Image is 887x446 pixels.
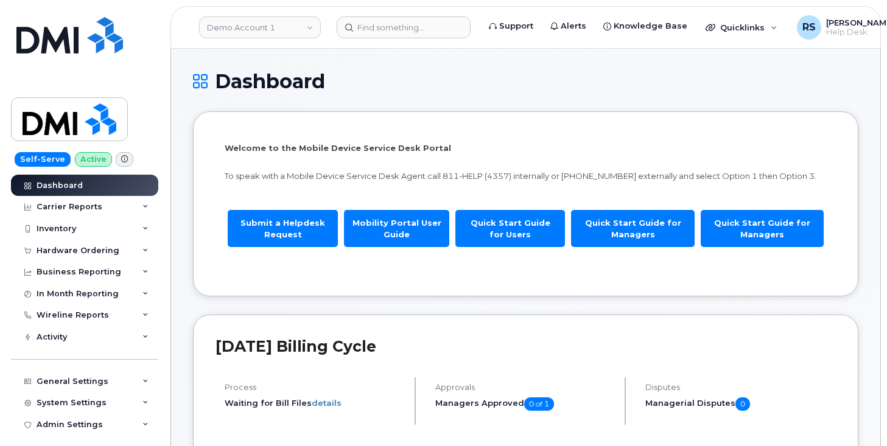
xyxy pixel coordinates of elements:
span: 0 of 1 [524,397,554,411]
h5: Managers Approved [435,397,615,411]
h4: Disputes [645,383,836,392]
a: Submit a Helpdesk Request [228,210,338,247]
p: To speak with a Mobile Device Service Desk Agent call 811-HELP (4357) internally or [PHONE_NUMBER... [225,170,827,182]
h2: [DATE] Billing Cycle [216,337,836,355]
p: Welcome to the Mobile Device Service Desk Portal [225,142,827,154]
h4: Process [225,383,404,392]
h5: Managerial Disputes [645,397,836,411]
a: Quick Start Guide for Managers [571,210,694,247]
a: Mobility Portal User Guide [344,210,449,247]
span: 0 [735,397,750,411]
li: Waiting for Bill Files [225,397,404,409]
h4: Approvals [435,383,615,392]
h1: Dashboard [193,71,858,92]
a: Quick Start Guide for Users [455,210,565,247]
a: details [312,398,342,408]
a: Quick Start Guide for Managers [701,210,824,247]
